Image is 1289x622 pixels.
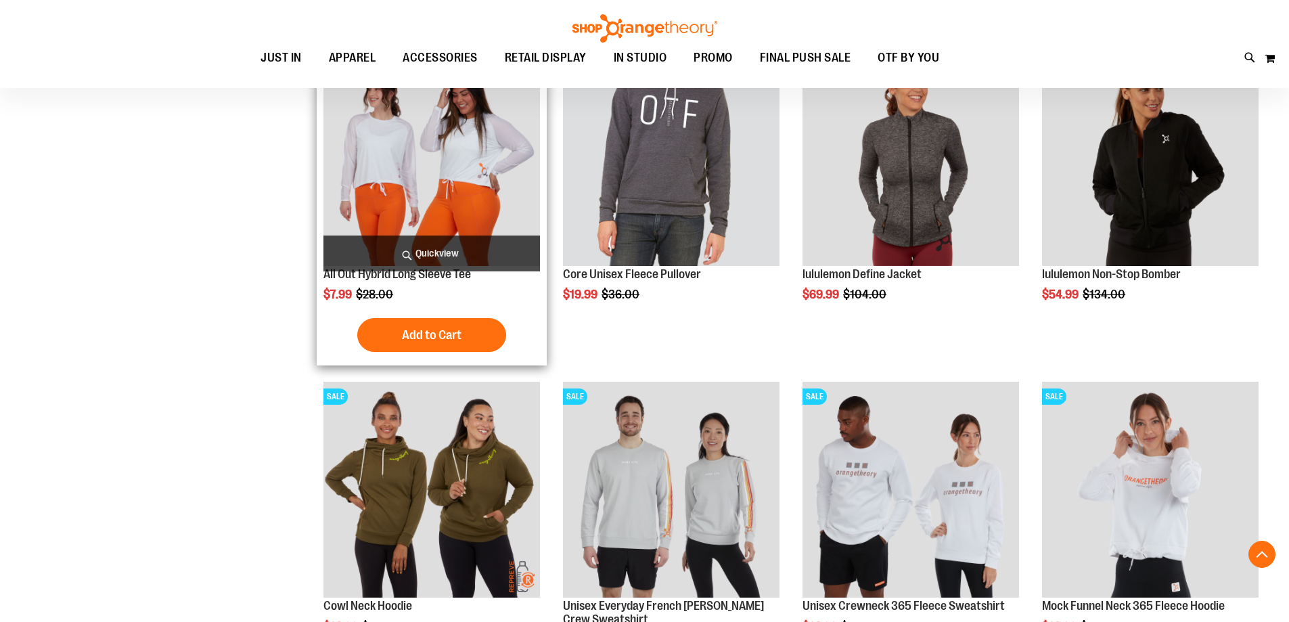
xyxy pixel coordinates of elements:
[402,328,461,342] span: Add to Cart
[1042,267,1181,281] a: lululemon Non-Stop Bomber
[1248,541,1275,568] button: Back To Top
[261,43,302,73] span: JUST IN
[563,382,779,598] img: Product image for Unisex Everyday French Terry Crew Sweatshirt
[1042,288,1081,301] span: $54.99
[323,49,540,266] img: Product image for All Out Hybrid Long Sleeve Tee
[315,43,390,73] a: APPAREL
[247,43,315,74] a: JUST IN
[323,236,540,271] a: Quickview
[802,388,827,405] span: SALE
[746,43,865,74] a: FINAL PUSH SALE
[323,382,540,600] a: Product image for Cowl Neck HoodieSALE
[323,599,412,613] a: Cowl Neck Hoodie
[802,382,1019,598] img: Product image for Unisex Crewneck 365 Fleece Sweatshirt
[323,267,471,281] a: All Out Hybrid Long Sleeve Tee
[680,43,746,74] a: PROMO
[1042,382,1259,598] img: Product image for Mock Funnel Neck 365 Fleece Hoodie
[1083,288,1127,301] span: $134.00
[491,43,600,74] a: RETAIL DISPLAY
[323,49,540,268] a: Product image for All Out Hybrid Long Sleeve TeeSALE
[843,288,888,301] span: $104.00
[356,288,395,301] span: $28.00
[403,43,478,73] span: ACCESSORIES
[357,318,506,352] button: Add to Cart
[760,43,851,73] span: FINAL PUSH SALE
[802,599,1005,613] a: Unisex Crewneck 365 Fleece Sweatshirt
[614,43,667,73] span: IN STUDIO
[323,388,348,405] span: SALE
[563,388,587,405] span: SALE
[505,43,587,73] span: RETAIL DISPLAY
[694,43,733,73] span: PROMO
[563,49,779,266] img: Product image for Core Unisex Fleece Pullover
[1042,49,1259,266] img: Product image for lululemon Non-Stop Bomber
[1035,43,1265,336] div: product
[1042,382,1259,600] a: Product image for Mock Funnel Neck 365 Fleece HoodieSALE
[600,43,681,74] a: IN STUDIO
[329,43,376,73] span: APPAREL
[802,49,1019,268] a: product image for 1529891SALE
[1042,599,1225,613] a: Mock Funnel Neck 365 Fleece Hoodie
[556,43,786,336] div: product
[317,43,547,366] div: product
[796,43,1026,336] div: product
[864,43,953,74] a: OTF BY YOU
[602,288,641,301] span: $36.00
[1042,49,1259,268] a: Product image for lululemon Non-Stop BomberSALE
[1042,388,1066,405] span: SALE
[802,267,922,281] a: lululemon Define Jacket
[802,382,1019,600] a: Product image for Unisex Crewneck 365 Fleece SweatshirtSALE
[323,382,540,598] img: Product image for Cowl Neck Hoodie
[563,288,600,301] span: $19.99
[570,14,719,43] img: Shop Orangetheory
[878,43,939,73] span: OTF BY YOU
[802,49,1019,266] img: product image for 1529891
[563,49,779,268] a: Product image for Core Unisex Fleece PulloverSALE
[389,43,491,74] a: ACCESSORIES
[563,267,701,281] a: Core Unisex Fleece Pullover
[323,288,354,301] span: $7.99
[563,382,779,600] a: Product image for Unisex Everyday French Terry Crew SweatshirtSALE
[802,288,841,301] span: $69.99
